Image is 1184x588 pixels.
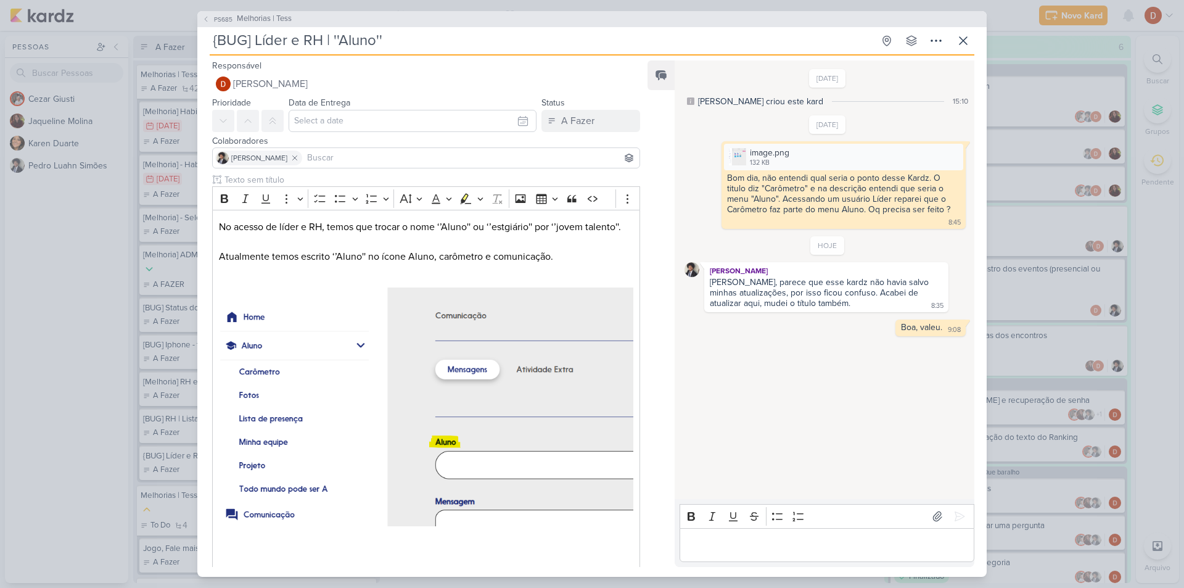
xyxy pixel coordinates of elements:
[289,97,350,108] label: Data de Entrega
[727,173,950,215] div: Bom dia, não entendi qual seria o ponto desse Kardz. O titulo diz "Carômetro" e na descrição ente...
[931,301,943,311] div: 8:35
[212,60,261,71] label: Responsável
[219,288,633,526] img: wMPvHfg2TETmQAAAABJRU5ErkJggg==
[698,95,823,108] div: [PERSON_NAME] criou este kard
[901,322,942,333] div: Boa, valeu.
[219,220,633,234] p: No acesso de líder e RH, temos que trocar o nome ‘’Aluno'' ou ‘’estgiário'' por ‘’jovem talento''.
[210,30,873,52] input: Kard Sem Título
[289,110,536,132] input: Select a date
[680,504,974,528] div: Editor toolbar
[231,152,287,164] span: [PERSON_NAME]
[541,97,565,108] label: Status
[222,173,640,186] input: Texto sem título
[212,186,640,210] div: Editor toolbar
[561,114,594,128] div: A Fazer
[212,135,640,147] div: Colaboradores
[680,528,974,562] div: Editor editing area: main
[953,96,968,107] div: 15:10
[750,146,789,159] div: image.png
[219,249,633,264] p: Atualmente temos escrito ‘’Aluno'' no ícone Aluno, carômetro e comunicação.
[212,73,640,95] button: [PERSON_NAME]
[707,265,946,277] div: [PERSON_NAME]
[750,158,789,168] div: 132 KB
[729,148,746,165] img: HD77dJOtbEC7afXgq1UVuGaugnuIr8RknF0zMZdH.png
[305,151,637,165] input: Buscar
[684,262,699,277] img: Pedro Luahn Simões
[724,144,963,170] div: image.png
[710,277,931,308] div: [PERSON_NAME], parece que esse kardz não havia salvo minhas atualizações, por isso ficou confuso....
[948,218,961,228] div: 8:45
[948,325,961,335] div: 9:08
[233,77,308,91] span: [PERSON_NAME]
[216,77,231,91] img: Davi Elias Teixeira
[212,97,251,108] label: Prioridade
[541,110,640,132] button: A Fazer
[216,152,229,164] img: Pedro Luahn Simões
